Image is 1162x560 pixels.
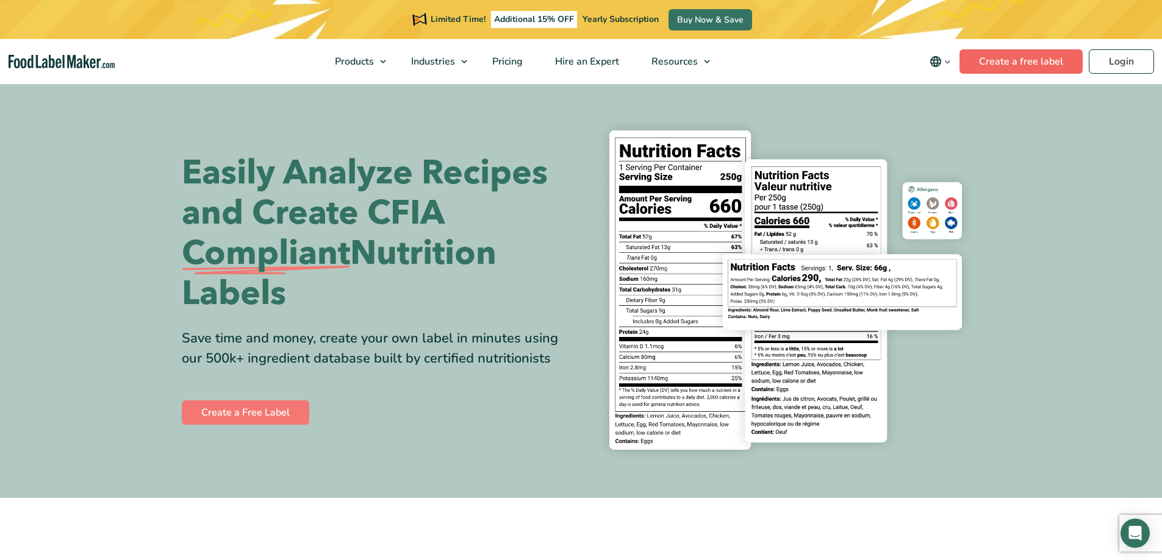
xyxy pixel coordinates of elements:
[636,39,716,84] a: Resources
[182,400,309,425] a: Create a Free Label
[489,55,524,68] span: Pricing
[182,328,572,369] div: Save time and money, create your own label in minutes using our 500k+ ingredient database built b...
[331,55,375,68] span: Products
[431,13,486,25] span: Limited Time!
[669,9,752,30] a: Buy Now & Save
[407,55,456,68] span: Industries
[182,233,350,274] span: Compliant
[959,49,1083,74] a: Create a free label
[395,39,473,84] a: Industries
[539,39,633,84] a: Hire an Expert
[648,55,699,68] span: Resources
[583,13,659,25] span: Yearly Subscription
[551,55,620,68] span: Hire an Expert
[319,39,392,84] a: Products
[491,11,577,28] span: Additional 15% OFF
[476,39,536,84] a: Pricing
[1121,519,1150,548] div: Open Intercom Messenger
[1089,49,1154,74] a: Login
[182,153,572,314] h1: Easily Analyze Recipes and Create CFIA Nutrition Labels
